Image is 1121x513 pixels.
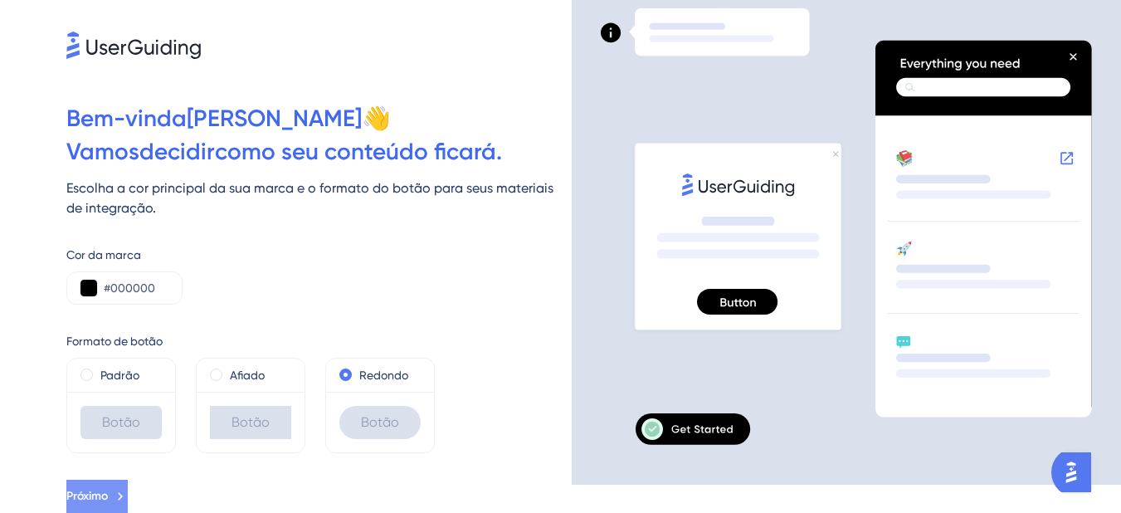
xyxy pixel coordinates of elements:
[66,489,108,503] font: Próximo
[66,248,141,261] font: Cor da marca
[187,105,362,132] font: [PERSON_NAME]
[1051,447,1101,497] iframe: Iniciador do Assistente de IA do UserGuiding
[66,480,128,513] button: Próximo
[361,414,399,430] font: Botão
[102,414,140,430] font: Botão
[66,335,163,348] font: Formato de botão
[215,138,502,165] font: como seu conteúdo ficará.
[66,138,139,165] font: Vamos
[100,369,139,382] font: Padrão
[66,180,553,216] font: Escolha a cor principal da sua marca e o formato do botão para seus materiais de integração.
[359,369,408,382] font: Redondo
[230,369,265,382] font: Afiado
[139,138,215,165] font: decidir
[66,105,187,132] font: Bem-vinda
[232,414,270,430] font: Botão
[362,105,391,132] font: 👋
